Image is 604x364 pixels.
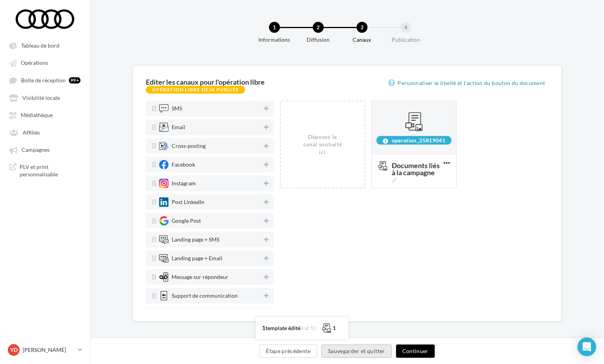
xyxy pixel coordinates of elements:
a: YD [PERSON_NAME] [6,343,84,357]
span: Tableau de bord [21,42,59,49]
div: 99+ [69,77,81,83]
div: Opération libre déjà publiée [146,86,246,94]
a: PLV et print personnalisable [5,160,85,181]
div: 3 [357,22,367,33]
div: operation_25819041 [376,136,452,145]
a: Boîte de réception 99+ [5,73,85,87]
a: Tableau de bord [5,38,85,52]
span: Documents liés à la campagne [392,162,440,183]
span: Campagnes [22,147,50,153]
div: Post LinkedIn [172,199,204,205]
a: Opérations [5,55,85,69]
p: [PERSON_NAME] [23,346,75,354]
div: Déposez le canal souhaité ici [301,133,343,156]
div: 4 [400,22,411,33]
button: Étape précédente [259,344,317,358]
div: 1 [333,324,336,332]
div: Open Intercom Messenger [577,337,596,356]
div: Facebook [172,162,195,167]
span: (sur 1) [300,325,315,331]
a: Campagnes [5,142,85,156]
div: SMS [172,106,182,111]
span: template édité [265,325,300,331]
span: 1 [262,324,265,331]
a: Visibilité locale [5,91,85,105]
div: Diffusion [293,36,343,44]
div: Publication [381,36,431,44]
span: PLV et print personnalisable [20,163,81,178]
span: Opérations [21,60,48,66]
div: Email [172,124,185,130]
div: Support de communication [172,293,238,298]
a: Médiathèque [5,108,85,122]
button: Sauvegarder et quitter [321,344,392,358]
div: Landing page + SMS [172,237,219,242]
div: Editer les canaux pour l'opération libre [146,78,265,85]
a: Affiliés [5,125,85,139]
div: Instagram [172,181,196,186]
div: Landing page + Email [172,256,222,261]
span: Affiliés [23,129,40,136]
span: Boîte de réception [21,77,66,83]
div: Canaux [337,36,387,44]
button: Continuer [396,344,435,358]
span: YD [10,346,18,354]
div: Informations [249,36,299,44]
span: Médiathèque [21,112,53,119]
a: Personnaliser le libellé et l'action du bouton du document [388,78,548,88]
div: 2 [313,22,324,33]
div: Message sur répondeur [172,274,228,280]
div: Google Post [172,218,201,224]
div: Cross-posting [172,143,206,149]
span: Documents liés à la campagne [378,162,443,170]
span: Visibilité locale [22,94,60,101]
div: 1 [269,22,280,33]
